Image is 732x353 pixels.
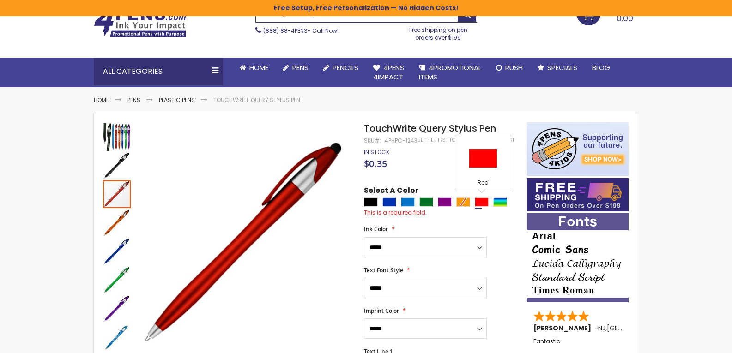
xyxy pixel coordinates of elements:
img: TouchWrite Query Stylus Pen [141,136,352,347]
a: Home [232,58,276,78]
span: Blog [592,63,610,72]
span: $0.35 [364,157,387,170]
strong: SKU [364,137,381,144]
div: TouchWrite Query Stylus Pen [103,122,132,151]
div: TouchWrite Query Stylus Pen [103,179,132,208]
img: Free shipping on orders over $199 [527,178,629,211]
a: Home [94,96,109,104]
a: Specials [530,58,585,78]
span: 4PROMOTIONAL ITEMS [419,63,481,82]
div: This is a required field. [364,209,517,216]
span: Specials [547,63,577,72]
div: Purple [438,197,452,207]
span: Imprint Color [364,307,399,315]
img: font-personalization-examples [527,213,629,302]
span: In stock [364,148,389,156]
div: Red [475,197,489,207]
a: (888) 88-4PENS [263,27,308,35]
img: TouchWrite Query Stylus Pen [103,238,131,265]
span: Pencils [333,63,358,72]
div: Red [458,179,508,188]
a: Pens [276,58,316,78]
div: 4PHPC-1243 [385,137,417,144]
img: TouchWrite Query Stylus Pen [103,209,131,237]
div: TouchWrite Query Stylus Pen [103,294,132,323]
span: Rush [505,63,523,72]
span: Ink Color [364,225,388,233]
span: - Call Now! [263,27,339,35]
a: Plastic Pens [159,96,195,104]
div: Blue Light [401,197,415,207]
img: TouchWrite Query Stylus Pen [103,152,131,179]
span: 0.00 [617,12,633,24]
div: Blue [382,197,396,207]
img: TouchWrite Query Stylus Pen [103,123,131,151]
div: Assorted [493,197,507,207]
a: Be the first to review this product [417,137,514,144]
div: TouchWrite Query Stylus Pen [103,151,132,179]
img: 4pens 4 kids [527,122,629,176]
a: Rush [489,58,530,78]
img: 4Pens Custom Pens and Promotional Products [94,8,186,37]
img: TouchWrite Query Stylus Pen [103,295,131,323]
div: TouchWrite Query Stylus Pen [103,323,131,351]
div: TouchWrite Query Stylus Pen [103,265,132,294]
li: TouchWrite Query Stylus Pen [213,96,300,104]
div: All Categories [94,58,223,85]
div: Availability [364,149,389,156]
a: Pencils [316,58,366,78]
div: Black [364,197,378,207]
img: TouchWrite Query Stylus Pen [103,266,131,294]
span: Text Font Style [364,266,403,274]
a: Blog [585,58,617,78]
a: Pens [127,96,140,104]
img: TouchWrite Query Stylus Pen [103,323,131,351]
span: Home [249,63,268,72]
div: Free shipping on pen orders over $199 [399,23,477,41]
a: 4PROMOTIONALITEMS [411,58,489,88]
span: [GEOGRAPHIC_DATA] [607,323,675,333]
a: 4Pens4impact [366,58,411,88]
span: Pens [292,63,309,72]
span: TouchWrite Query Stylus Pen [364,122,496,135]
span: [PERSON_NAME] [533,323,594,333]
span: - , [594,323,675,333]
span: 4Pens 4impact [373,63,404,82]
span: Select A Color [364,185,418,198]
div: TouchWrite Query Stylus Pen [103,237,132,265]
div: Green [419,197,433,207]
div: TouchWrite Query Stylus Pen [103,208,132,237]
span: NJ [598,323,605,333]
